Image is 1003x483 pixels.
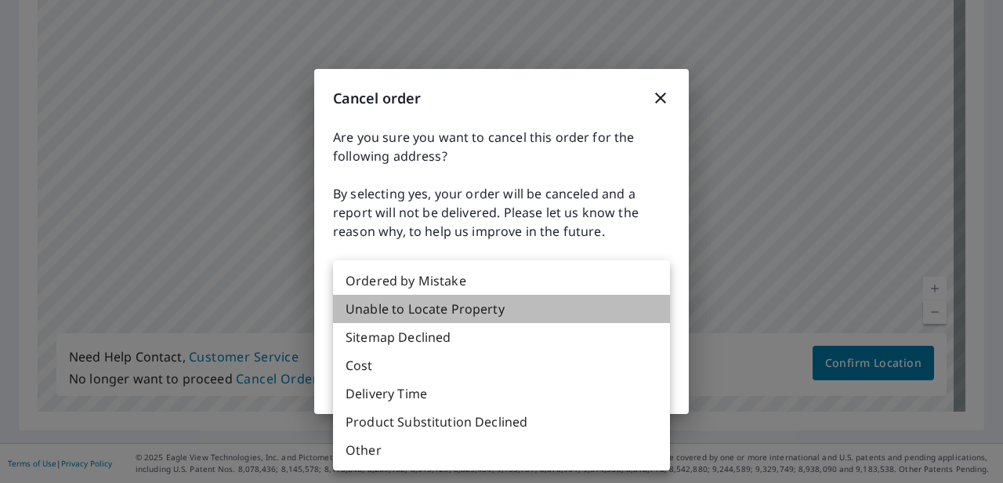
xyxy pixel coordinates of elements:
[333,351,670,379] li: Cost
[333,436,670,464] li: Other
[333,408,670,436] li: Product Substitution Declined
[333,323,670,351] li: Sitemap Declined
[333,295,670,323] li: Unable to Locate Property
[333,267,670,295] li: Ordered by Mistake
[333,379,670,408] li: Delivery Time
